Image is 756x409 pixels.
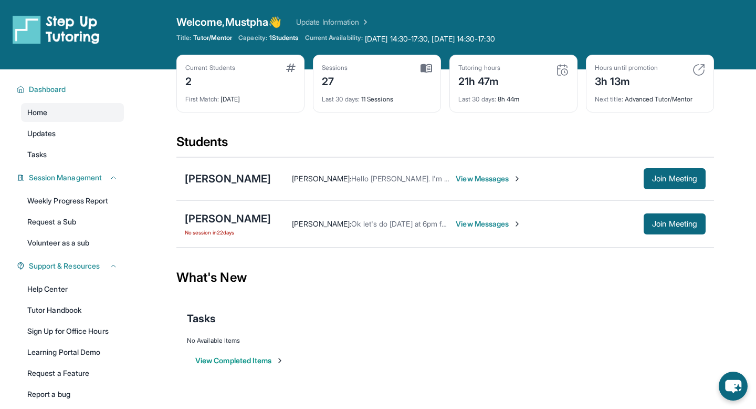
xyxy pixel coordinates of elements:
[595,72,658,89] div: 3h 13m
[286,64,296,72] img: card
[29,261,100,271] span: Support & Resources
[644,168,706,189] button: Join Meeting
[25,172,118,183] button: Session Management
[185,171,271,186] div: [PERSON_NAME]
[185,95,219,103] span: First Match :
[292,219,351,228] span: [PERSON_NAME] :
[513,175,521,183] img: Chevron-Right
[27,128,56,139] span: Updates
[322,64,348,72] div: Sessions
[25,261,118,271] button: Support & Resources
[21,322,124,341] a: Sign Up for Office Hours
[176,34,191,42] span: Title:
[29,84,66,95] span: Dashboard
[21,124,124,143] a: Updates
[27,107,47,118] span: Home
[185,89,296,104] div: [DATE]
[322,72,348,89] div: 27
[692,64,705,76] img: card
[29,172,102,183] span: Session Management
[458,72,500,89] div: 21h 47m
[187,336,703,345] div: No Available Items
[351,219,465,228] span: Ok let's do [DATE] at 6pm for now
[185,72,235,89] div: 2
[644,213,706,234] button: Join Meeting
[193,34,232,42] span: Tutor/Mentor
[359,17,370,27] img: Chevron Right
[322,89,432,104] div: 11 Sessions
[21,145,124,164] a: Tasks
[595,95,623,103] span: Next title :
[25,84,118,95] button: Dashboard
[21,103,124,122] a: Home
[458,64,500,72] div: Tutoring hours
[513,220,521,228] img: Chevron-Right
[296,17,370,27] a: Update Information
[595,64,658,72] div: Hours until promotion
[21,191,124,210] a: Weekly Progress Report
[322,95,360,103] span: Last 30 days :
[456,173,521,184] span: View Messages
[21,343,124,362] a: Learning Portal Demo
[13,15,100,44] img: logo
[269,34,299,42] span: 1 Students
[21,212,124,231] a: Request a Sub
[456,219,521,229] span: View Messages
[187,311,216,326] span: Tasks
[21,233,124,252] a: Volunteer as a sub
[719,372,748,401] button: chat-button
[305,34,363,44] span: Current Availability:
[185,211,271,226] div: [PERSON_NAME]
[595,89,705,104] div: Advanced Tutor/Mentor
[176,15,281,29] span: Welcome, Mustpha 👋
[185,228,271,237] span: No session in 22 days
[195,355,284,366] button: View Completed Items
[458,89,569,104] div: 8h 44m
[176,134,714,157] div: Students
[238,34,267,42] span: Capacity:
[652,176,697,182] span: Join Meeting
[365,34,495,44] span: [DATE] 14:30-17:30, [DATE] 14:30-17:30
[185,64,235,72] div: Current Students
[27,149,47,160] span: Tasks
[458,95,496,103] span: Last 30 days :
[21,301,124,320] a: Tutor Handbook
[556,64,569,76] img: card
[292,174,351,183] span: [PERSON_NAME] :
[176,254,714,301] div: What's New
[421,64,432,73] img: card
[652,221,697,227] span: Join Meeting
[21,385,124,404] a: Report a bug
[21,280,124,299] a: Help Center
[21,364,124,383] a: Request a Feature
